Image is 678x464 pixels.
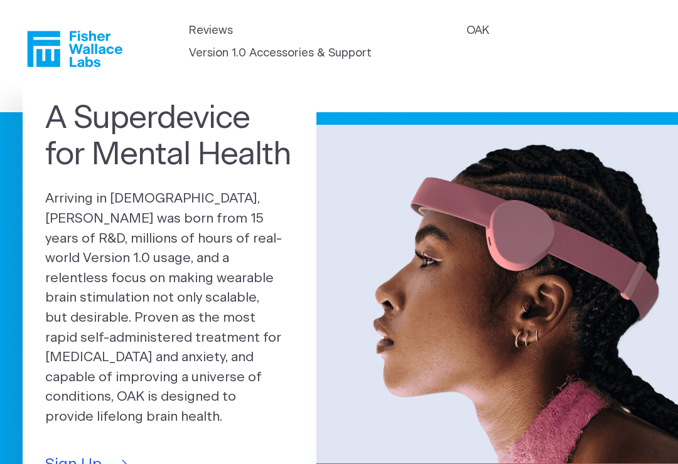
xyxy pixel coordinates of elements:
a: OAK [466,23,489,40]
a: Reviews [189,23,233,40]
h1: A Superdevice for Mental Health [45,101,294,174]
p: Arriving in [DEMOGRAPHIC_DATA], [PERSON_NAME] was born from 15 years of R&D, millions of hours of... [45,189,294,426]
a: Version 1.0 Accessories & Support [189,45,372,62]
a: Fisher Wallace [27,31,122,67]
